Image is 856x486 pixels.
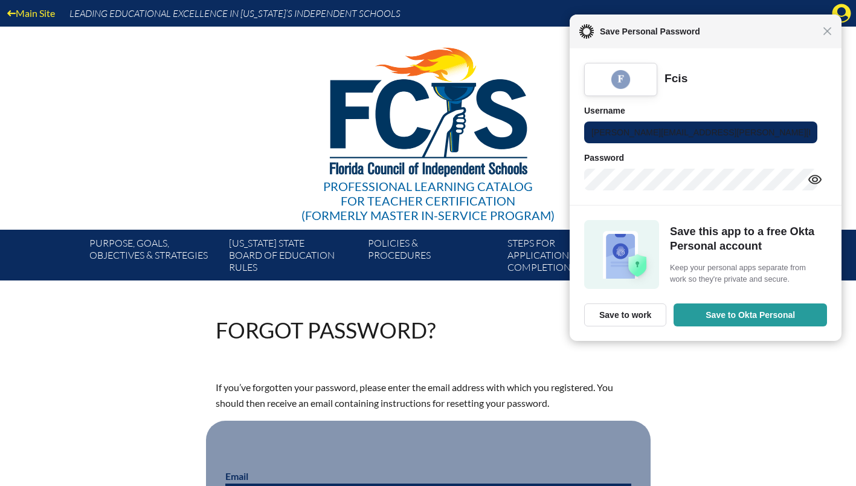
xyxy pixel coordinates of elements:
span: Keep your personal apps separate from work so they're private and secure. [670,262,823,285]
span: Close [823,27,832,36]
h6: Password [584,151,827,165]
span: for Teacher Certification [341,193,515,208]
h1: Forgot password? [216,319,436,341]
a: Professional Learning Catalog for Teacher Certification(formerly Master In-service Program) [297,24,559,225]
button: Save to Okta Personal [674,303,827,326]
button: Save to work [584,303,666,326]
a: Purpose, goals,objectives & strategies [85,235,224,280]
a: Policies &Procedures [363,235,502,280]
a: Main Site [2,5,60,21]
p: If you’ve forgotten your password, please enter the email address with which you registered. You ... [216,380,641,411]
img: +B3D9bAAAABklEQVQDAGzVyLMdm2t+AAAAAElFTkSuQmCC [610,69,631,90]
span: Save Personal Password [594,24,823,39]
svg: Manage account [832,4,851,23]
div: Fcis [665,71,687,86]
h5: Save this app to a free Okta Personal account [670,224,823,253]
label: Email [225,470,248,482]
div: Professional Learning Catalog (formerly Master In-service Program) [301,179,555,222]
h6: Username [584,103,827,118]
img: FCISlogo221.eps [303,27,553,192]
a: Steps forapplication & completion [503,235,642,280]
a: [US_STATE] StateBoard of Education rules [224,235,363,280]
